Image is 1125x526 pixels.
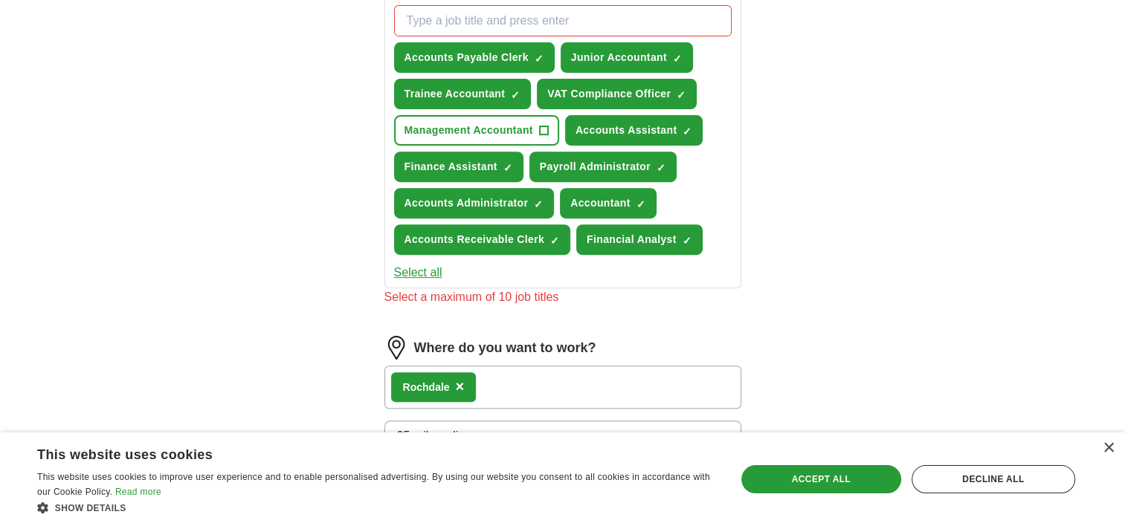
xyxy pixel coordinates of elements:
button: Accounts Administrator✓ [394,188,555,218]
span: ✓ [673,53,682,65]
button: Financial Analyst✓ [576,224,703,255]
span: ✓ [535,53,544,65]
div: Close [1103,443,1114,454]
span: ✓ [683,235,692,247]
span: ✓ [550,235,559,247]
span: Trainee Accountant [404,86,506,102]
button: Accountant✓ [560,188,657,218]
div: Show details [37,500,715,515]
div: This website uses cookies [37,441,678,464]
div: Rochdale [403,380,450,395]
span: This website uses cookies to improve user experience and to enable personalised advertising. By u... [37,472,710,497]
span: ✓ [683,126,692,137]
button: Accounts Payable Clerk✓ [394,42,555,73]
button: Accounts Receivable Clerk✓ [394,224,571,255]
button: Junior Accountant✓ [561,42,693,73]
span: VAT Compliance Officer [547,86,671,102]
span: ✓ [503,162,512,174]
span: Accounts Receivable Clerk [404,232,545,247]
button: Trainee Accountant✓ [394,79,532,109]
div: Select a maximum of 10 job titles [384,288,741,306]
span: ✓ [534,198,543,210]
span: ✓ [636,198,645,210]
button: Accounts Assistant✓ [565,115,703,146]
span: ✓ [511,89,520,101]
span: Accounts Assistant [576,123,677,138]
span: Junior Accountant [571,50,667,65]
div: Accept all [741,465,901,493]
span: Management Accountant [404,123,533,138]
span: ✓ [677,89,686,101]
input: Type a job title and press enter [394,5,732,36]
span: ✓ [657,162,665,174]
span: 25 mile radius [397,427,471,445]
button: × [456,376,465,398]
div: Decline all [912,465,1075,493]
a: Read more, opens a new window [115,487,161,497]
button: 25 mile radius [384,421,741,452]
span: Accountant [570,195,631,211]
span: Show details [55,503,126,513]
img: location.png [384,336,408,360]
button: VAT Compliance Officer✓ [537,79,697,109]
span: Finance Assistant [404,159,497,175]
button: Select all [394,264,442,282]
span: Payroll Administrator [540,159,651,175]
span: Financial Analyst [587,232,677,247]
span: Accounts Payable Clerk [404,50,529,65]
button: Finance Assistant✓ [394,152,523,182]
label: Where do you want to work? [414,338,596,358]
button: Management Accountant [394,115,559,146]
span: × [456,378,465,394]
span: Accounts Administrator [404,195,529,211]
button: Payroll Administrator✓ [529,152,677,182]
